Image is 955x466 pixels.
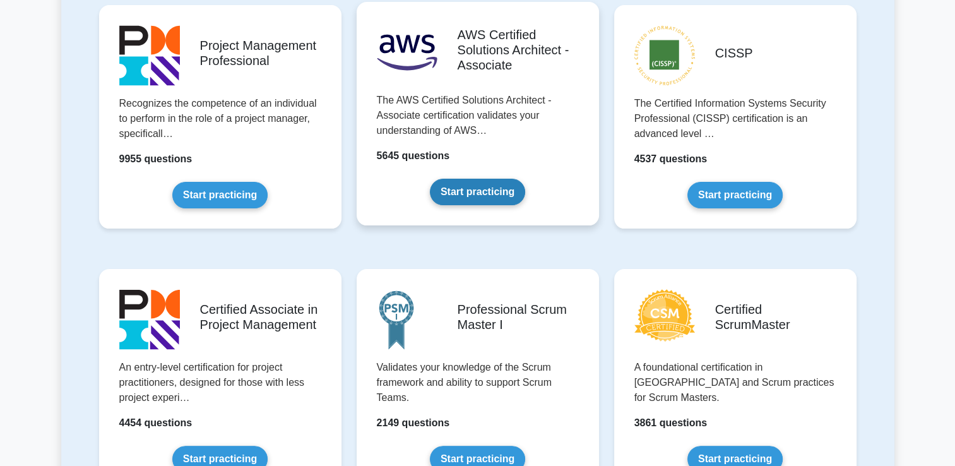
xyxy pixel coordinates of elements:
a: Start practicing [430,179,525,205]
a: Start practicing [687,182,783,208]
a: Start practicing [172,182,268,208]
